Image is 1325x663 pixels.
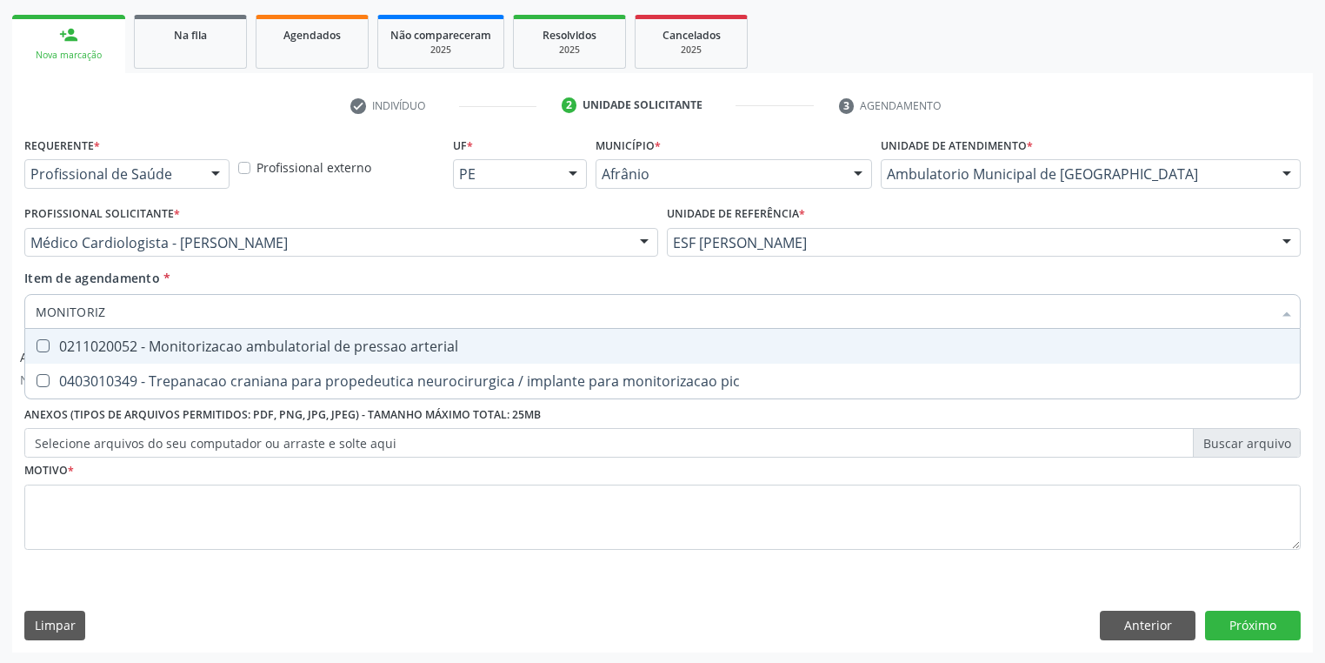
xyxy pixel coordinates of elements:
[583,97,702,113] div: Unidade solicitante
[24,458,74,485] label: Motivo
[596,132,661,159] label: Município
[390,44,491,57] div: 2025
[648,44,735,57] div: 2025
[24,611,85,640] button: Limpar
[1205,611,1301,640] button: Próximo
[662,28,721,43] span: Cancelados
[459,165,551,183] span: PE
[24,201,180,228] label: Profissional Solicitante
[390,28,491,43] span: Não compareceram
[283,28,341,43] span: Agendados
[36,339,1289,353] div: 0211020052 - Monitorizacao ambulatorial de pressao arterial
[673,234,1265,251] span: ESF [PERSON_NAME]
[30,234,623,251] span: Médico Cardiologista - [PERSON_NAME]
[20,351,176,365] h6: Anexos adicionados
[543,28,596,43] span: Resolvidos
[174,28,207,43] span: Na fila
[24,132,100,159] label: Requerente
[881,132,1033,159] label: Unidade de atendimento
[453,132,473,159] label: UF
[59,25,78,44] div: person_add
[256,158,371,177] label: Profissional externo
[667,201,805,228] label: Unidade de referência
[526,44,613,57] div: 2025
[24,270,160,286] span: Item de agendamento
[20,371,176,389] p: Nenhum anexo disponível.
[36,374,1289,388] div: 0403010349 - Trepanacao craniana para propedeutica neurocirurgica / implante para monitorizacao pic
[24,401,541,428] label: Anexos (Tipos de arquivos permitidos: PDF, PNG, JPG, JPEG) - Tamanho máximo total: 25MB
[30,165,194,183] span: Profissional de Saúde
[602,165,836,183] span: Afrânio
[562,97,577,113] div: 2
[36,294,1272,329] input: Buscar por procedimentos
[887,165,1265,183] span: Ambulatorio Municipal de [GEOGRAPHIC_DATA]
[24,49,113,62] div: Nova marcação
[1100,611,1195,640] button: Anterior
